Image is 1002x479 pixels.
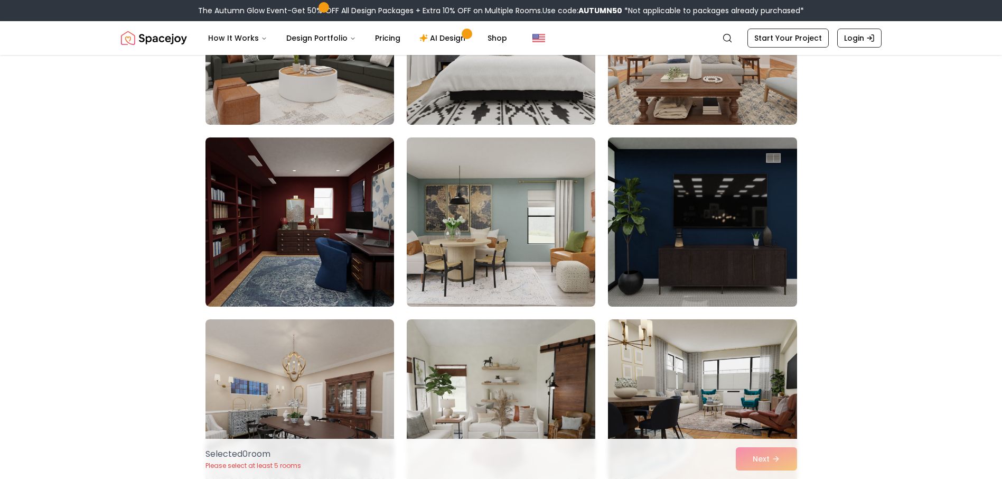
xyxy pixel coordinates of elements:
a: Spacejoy [121,27,187,49]
button: How It Works [200,27,276,49]
div: The Autumn Glow Event-Get 50% OFF All Design Packages + Extra 10% OFF on Multiple Rooms. [198,5,804,16]
p: Please select at least 5 rooms [205,462,301,470]
span: Use code: [542,5,622,16]
a: AI Design [411,27,477,49]
a: Login [837,29,882,48]
a: Shop [479,27,516,49]
img: Room room-9 [603,133,801,311]
nav: Global [121,21,882,55]
img: Room room-7 [205,137,394,307]
nav: Main [200,27,516,49]
a: Pricing [367,27,409,49]
img: Room room-8 [407,137,595,307]
b: AUTUMN50 [578,5,622,16]
img: Spacejoy Logo [121,27,187,49]
img: United States [532,32,545,44]
p: Selected 0 room [205,448,301,460]
span: *Not applicable to packages already purchased* [622,5,804,16]
button: Design Portfolio [278,27,364,49]
a: Start Your Project [747,29,829,48]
